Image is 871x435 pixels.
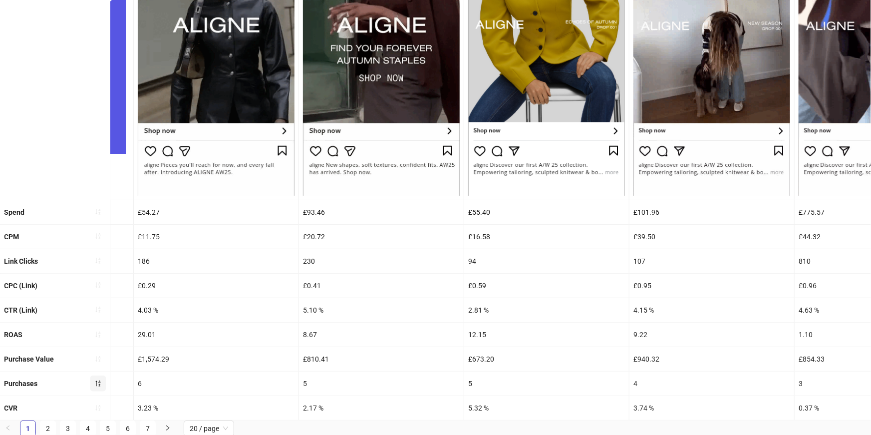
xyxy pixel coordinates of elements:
[94,331,101,338] span: sort-ascending
[464,298,629,322] div: 2.81 %
[134,396,298,420] div: 3.23 %
[299,225,464,249] div: £20.72
[464,200,629,224] div: £55.40
[464,372,629,396] div: 5
[299,323,464,347] div: 8.67
[4,355,54,363] b: Purchase Value
[94,257,101,264] span: sort-ascending
[134,200,298,224] div: £54.27
[629,372,794,396] div: 4
[629,225,794,249] div: £39.50
[4,306,37,314] b: CTR (Link)
[629,323,794,347] div: 9.22
[94,306,101,313] span: sort-ascending
[464,396,629,420] div: 5.32 %
[464,225,629,249] div: £16.58
[4,233,19,241] b: CPM
[94,208,101,215] span: sort-ascending
[299,347,464,371] div: £810.41
[4,331,22,339] b: ROAS
[134,347,298,371] div: £1,574.29
[94,380,101,387] span: sort-descending
[134,372,298,396] div: 6
[629,396,794,420] div: 3.74 %
[464,274,629,298] div: £0.59
[5,425,11,431] span: left
[299,298,464,322] div: 5.10 %
[134,249,298,273] div: 186
[94,405,101,412] span: sort-ascending
[94,356,101,363] span: sort-ascending
[629,200,794,224] div: £101.96
[299,200,464,224] div: £93.46
[629,274,794,298] div: £0.95
[629,298,794,322] div: 4.15 %
[629,249,794,273] div: 107
[165,425,171,431] span: right
[629,347,794,371] div: £940.32
[134,274,298,298] div: £0.29
[299,372,464,396] div: 5
[134,323,298,347] div: 29.01
[94,282,101,289] span: sort-ascending
[464,249,629,273] div: 94
[134,225,298,249] div: £11.75
[94,233,101,240] span: sort-ascending
[134,298,298,322] div: 4.03 %
[299,396,464,420] div: 2.17 %
[4,282,37,290] b: CPC (Link)
[4,404,17,412] b: CVR
[299,249,464,273] div: 230
[4,257,38,265] b: Link Clicks
[464,323,629,347] div: 12.15
[464,347,629,371] div: £673.20
[4,380,37,388] b: Purchases
[299,274,464,298] div: £0.41
[4,208,24,216] b: Spend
